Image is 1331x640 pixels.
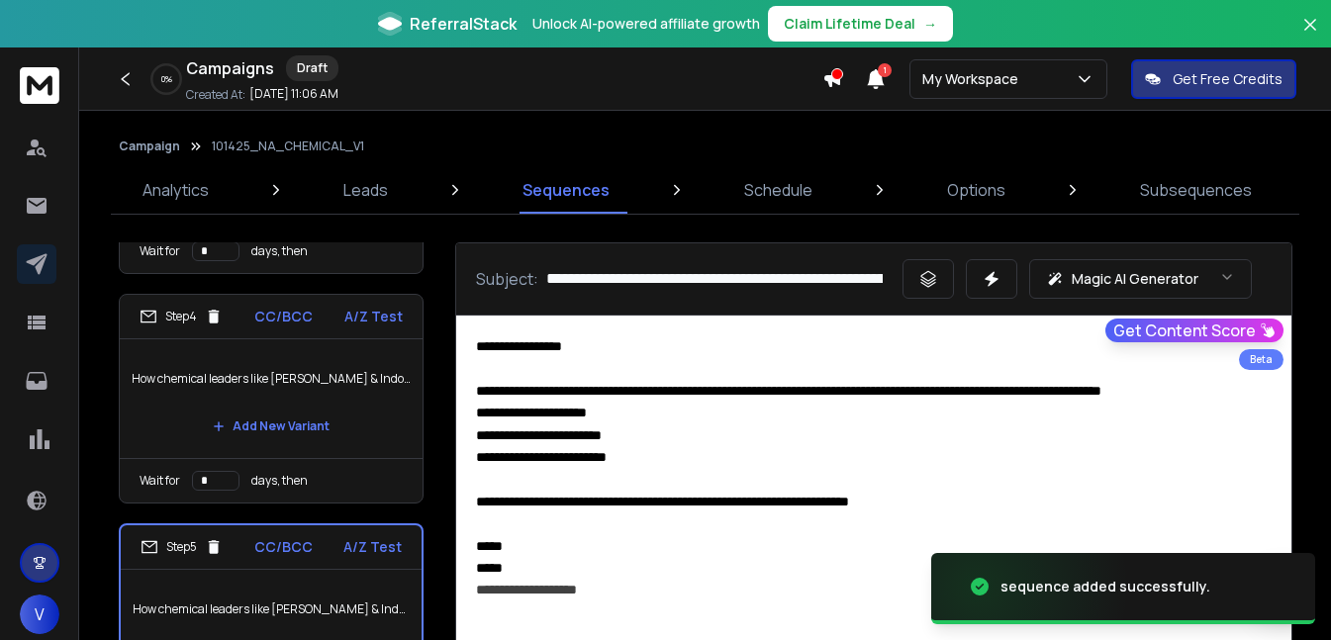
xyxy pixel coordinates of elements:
p: How chemical leaders like [PERSON_NAME] & Indorama are reducing incidents [132,351,411,407]
p: days, then [251,243,308,259]
p: Schedule [744,178,812,202]
div: sequence added successfully. [1000,577,1210,596]
p: 0 % [161,73,172,85]
p: Created At: [186,87,245,103]
p: Sequences [523,178,610,202]
button: Magic AI Generator [1029,259,1252,299]
p: CC/BCC [254,307,313,326]
a: Subsequences [1128,166,1264,214]
p: Unlock AI-powered affiliate growth [532,14,760,34]
div: Beta [1239,349,1283,370]
a: Sequences [511,166,621,214]
button: Add New Variant [197,407,345,446]
span: → [923,14,937,34]
button: Close banner [1297,12,1323,59]
h1: Campaigns [186,56,274,80]
span: 1 [878,63,892,77]
a: Leads [332,166,400,214]
p: 101425_NA_CHEMICAL_V1 [212,138,364,154]
li: Step4CC/BCCA/Z TestHow chemical leaders like [PERSON_NAME] & Indorama are reducing incidentsAdd N... [119,294,424,503]
p: [DATE] 11:06 AM [249,86,338,102]
p: Wait for [140,473,180,489]
a: Schedule [732,166,824,214]
div: Step 4 [140,308,223,325]
p: Subject: [476,267,538,291]
p: Subsequences [1140,178,1252,202]
button: Get Free Credits [1131,59,1296,99]
button: V [20,594,59,634]
p: Options [947,178,1005,202]
a: Analytics [131,166,221,214]
div: Step 5 [141,538,223,556]
p: My Workspace [922,69,1026,89]
button: Claim Lifetime Deal→ [768,6,953,42]
p: Leads [343,178,388,202]
p: Magic AI Generator [1072,269,1198,289]
button: Campaign [119,138,180,154]
p: days, then [251,473,308,489]
a: Options [935,166,1017,214]
p: Get Free Credits [1173,69,1283,89]
button: Get Content Score [1105,319,1283,342]
p: CC/BCC [254,537,313,557]
p: Wait for [140,243,180,259]
p: How chemical leaders like [PERSON_NAME] & Indorama are reducing incidents [133,582,410,637]
div: Draft [286,55,338,81]
p: A/Z Test [343,537,402,557]
p: Analytics [143,178,209,202]
span: ReferralStack [410,12,517,36]
p: A/Z Test [344,307,403,326]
